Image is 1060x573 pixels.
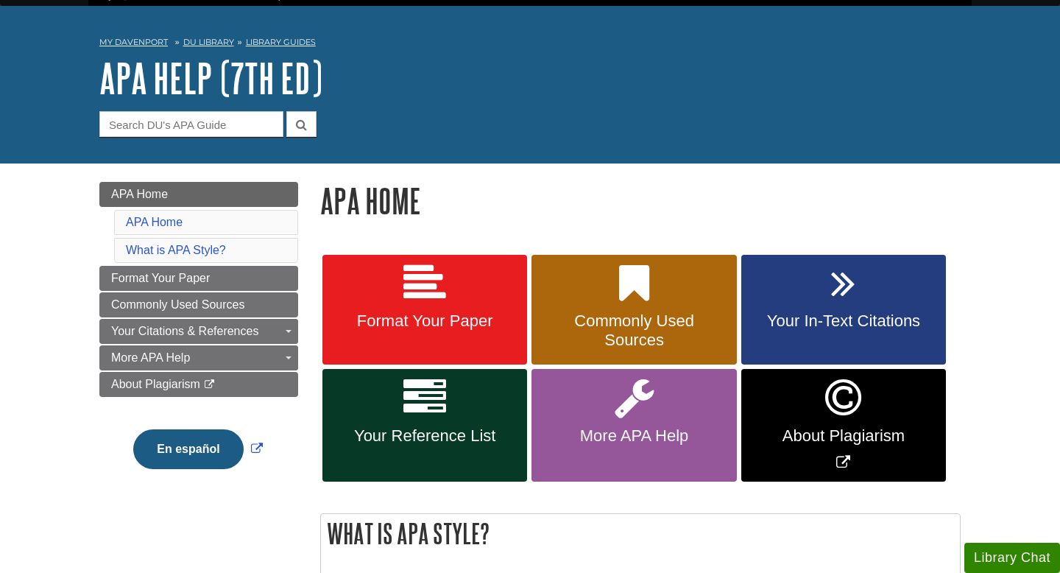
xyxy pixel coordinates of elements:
[203,380,216,390] i: This link opens in a new window
[99,36,168,49] a: My Davenport
[322,255,527,365] a: Format Your Paper
[543,312,725,350] span: Commonly Used Sources
[126,216,183,228] a: APA Home
[99,182,298,494] div: Guide Page Menu
[99,111,283,137] input: Search DU's APA Guide
[99,319,298,344] a: Your Citations & References
[99,345,298,370] a: More APA Help
[99,55,322,101] a: APA Help (7th Ed)
[111,351,190,364] span: More APA Help
[321,514,960,553] h2: What is APA Style?
[322,369,527,482] a: Your Reference List
[531,369,736,482] a: More APA Help
[99,182,298,207] a: APA Home
[111,298,244,311] span: Commonly Used Sources
[752,426,935,446] span: About Plagiarism
[111,272,210,284] span: Format Your Paper
[964,543,1060,573] button: Library Chat
[543,426,725,446] span: More APA Help
[183,37,234,47] a: DU Library
[246,37,316,47] a: Library Guides
[333,312,516,331] span: Format Your Paper
[320,182,961,219] h1: APA Home
[111,188,168,200] span: APA Home
[99,266,298,291] a: Format Your Paper
[99,372,298,397] a: About Plagiarism
[99,32,961,56] nav: breadcrumb
[752,312,935,331] span: Your In-Text Citations
[111,325,258,337] span: Your Citations & References
[133,429,243,469] button: En español
[99,292,298,317] a: Commonly Used Sources
[130,443,266,455] a: Link opens in new window
[333,426,516,446] span: Your Reference List
[741,369,946,482] a: Link opens in new window
[531,255,736,365] a: Commonly Used Sources
[741,255,946,365] a: Your In-Text Citations
[111,378,200,390] span: About Plagiarism
[126,244,226,256] a: What is APA Style?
